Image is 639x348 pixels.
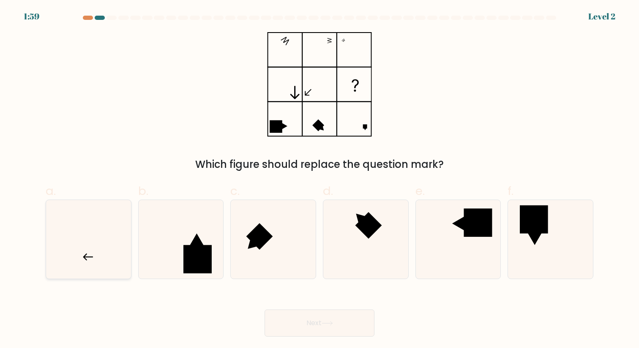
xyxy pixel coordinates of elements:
span: b. [138,183,148,199]
div: Level 2 [588,10,615,23]
button: Next [265,310,374,337]
span: e. [415,183,425,199]
span: c. [230,183,240,199]
span: d. [323,183,333,199]
span: f. [508,183,513,199]
span: a. [46,183,56,199]
div: 1:59 [24,10,39,23]
div: Which figure should replace the question mark? [51,157,588,172]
